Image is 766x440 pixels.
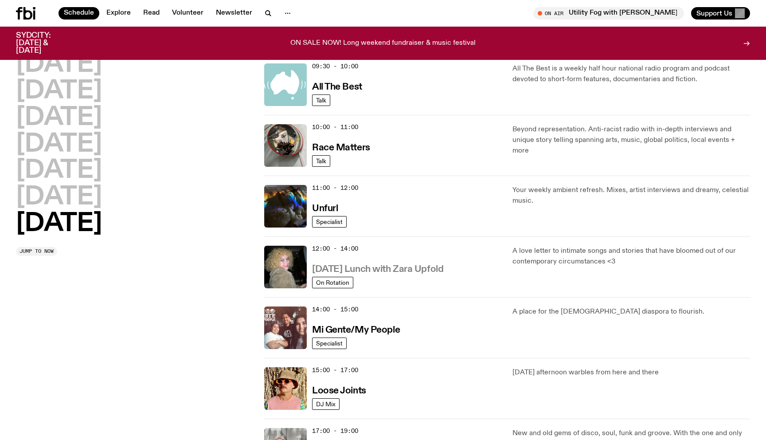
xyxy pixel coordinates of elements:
button: [DATE] [16,52,102,77]
span: 14:00 - 15:00 [312,305,358,314]
p: ON SALE NOW! Long weekend fundraiser & music festival [290,39,476,47]
a: All The Best [312,81,362,92]
button: [DATE] [16,185,102,210]
a: Specialist [312,338,347,349]
span: 09:30 - 10:00 [312,62,358,71]
span: Specialist [316,218,343,225]
h3: Race Matters [312,143,370,153]
p: A love letter to intimate songs and stories that have bloomed out of our contemporary circumstanc... [512,246,750,267]
a: On Rotation [312,277,353,288]
h3: All The Best [312,82,362,92]
button: [DATE] [16,106,102,130]
span: DJ Mix [316,401,336,407]
span: Support Us [696,9,732,17]
a: Talk [312,155,330,167]
a: Mi Gente/My People [312,324,400,335]
a: Schedule [59,7,99,20]
p: Your weekly ambient refresh. Mixes, artist interviews and dreamy, celestial music. [512,185,750,206]
img: A piece of fabric is pierced by sewing pins with different coloured heads, a rainbow light is cas... [264,185,307,228]
a: [DATE] Lunch with Zara Upfold [312,263,443,274]
p: [DATE] afternoon warbles from here and there [512,367,750,378]
a: DJ Mix [312,398,340,410]
span: 11:00 - 12:00 [312,184,358,192]
span: 17:00 - 19:00 [312,427,358,435]
button: Support Us [691,7,750,20]
p: Beyond representation. Anti-racist radio with in-depth interviews and unique story telling spanni... [512,124,750,156]
span: On Rotation [316,279,349,286]
button: On AirUtility Fog with [PERSON_NAME] [533,7,684,20]
a: Newsletter [211,7,258,20]
a: Talk [312,94,330,106]
span: Jump to now [20,249,54,254]
a: Loose Joints [312,385,366,396]
h3: Loose Joints [312,386,366,396]
a: Read [138,7,165,20]
button: [DATE] [16,132,102,157]
p: All The Best is a weekly half hour national radio program and podcast devoted to short-form featu... [512,63,750,85]
a: Race Matters [312,141,370,153]
button: [DATE] [16,79,102,104]
h3: SYDCITY: [DATE] & [DATE] [16,32,73,55]
h3: Mi Gente/My People [312,326,400,335]
img: A photo of the Race Matters team taken in a rear view or "blindside" mirror. A bunch of people of... [264,124,307,167]
button: [DATE] [16,158,102,183]
img: A digital camera photo of Zara looking to her right at the camera, smiling. She is wearing a ligh... [264,246,307,288]
h3: Unfurl [312,204,338,213]
span: Talk [316,97,326,103]
a: Explore [101,7,136,20]
a: Volunteer [167,7,209,20]
img: Tyson stands in front of a paperbark tree wearing orange sunglasses, a suede bucket hat and a pin... [264,367,307,410]
span: 10:00 - 11:00 [312,123,358,131]
a: Specialist [312,216,347,228]
button: Jump to now [16,247,57,256]
a: Unfurl [312,202,338,213]
span: Talk [316,157,326,164]
p: A place for the [DEMOGRAPHIC_DATA] diaspora to flourish. [512,306,750,317]
span: Specialist [316,340,343,346]
span: 15:00 - 17:00 [312,366,358,374]
span: 12:00 - 14:00 [312,244,358,253]
h3: [DATE] Lunch with Zara Upfold [312,265,443,274]
button: [DATE] [16,212,102,236]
